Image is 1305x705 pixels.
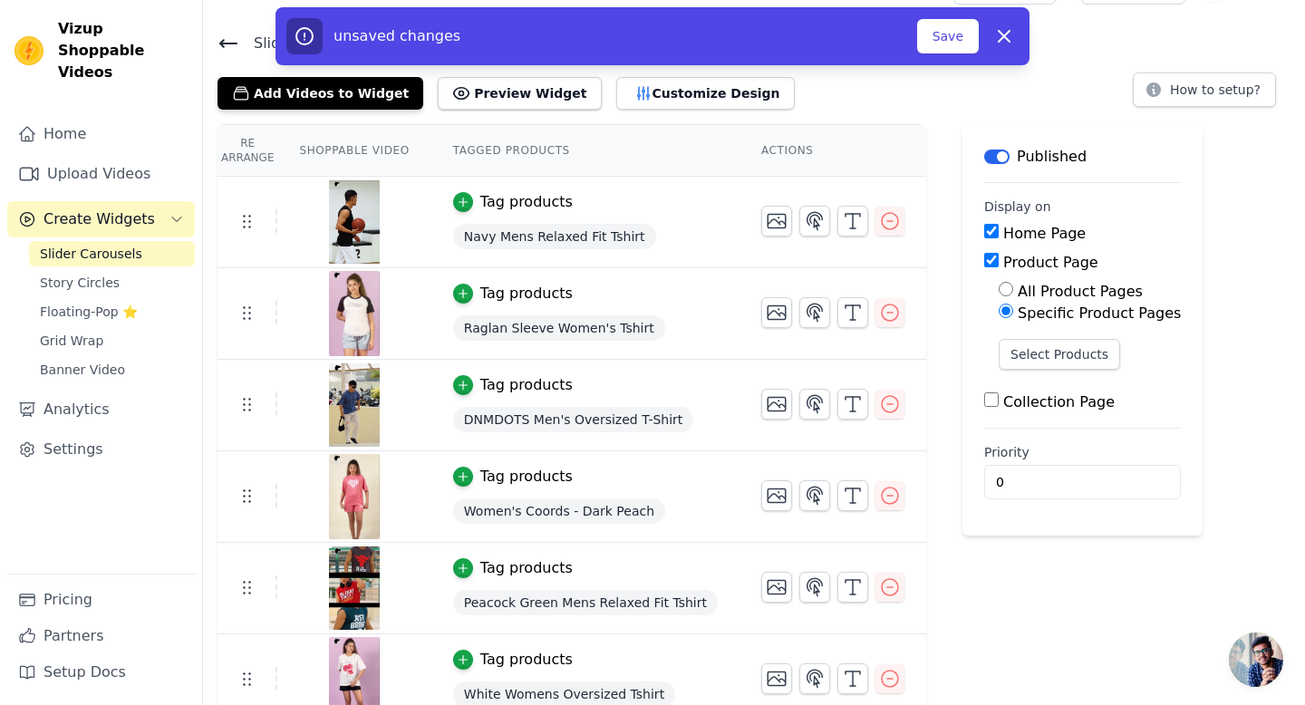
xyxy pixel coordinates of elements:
button: Tag products [453,374,573,396]
a: Slider Carousels [29,241,195,266]
span: Women's Coords - Dark Peach [453,498,665,524]
span: Grid Wrap [40,332,103,350]
span: Create Widgets [43,208,155,230]
span: Slider Carousels [40,245,142,263]
th: Re Arrange [217,125,277,177]
img: vizup-images-ceb5.png [329,362,380,449]
label: Specific Product Pages [1018,304,1181,322]
span: Banner Video [40,361,125,379]
button: Customize Design [616,77,795,110]
button: Create Widgets [7,201,195,237]
label: Collection Page [1003,393,1115,410]
button: Change Thumbnail [761,389,792,420]
button: Add Videos to Widget [217,77,423,110]
p: Published [1017,146,1087,168]
img: vizup-images-f949.png [329,545,380,632]
label: Home Page [1003,225,1086,242]
button: Change Thumbnail [761,480,792,511]
a: Partners [7,618,195,654]
button: Tag products [453,649,573,671]
div: Tag products [480,191,573,213]
a: Story Circles [29,270,195,295]
a: Grid Wrap [29,328,195,353]
span: unsaved changes [333,27,460,44]
div: Tag products [480,283,573,304]
div: Tag products [480,649,573,671]
a: Upload Videos [7,156,195,192]
a: Settings [7,431,195,468]
img: vizup-images-a31b.png [329,270,380,357]
label: Priority [984,443,1181,461]
button: Save [917,19,979,53]
button: Change Thumbnail [761,297,792,328]
label: All Product Pages [1018,283,1143,300]
button: Tag products [453,557,573,579]
span: Peacock Green Mens Relaxed Fit Tshirt [453,590,718,615]
a: How to setup? [1133,85,1276,102]
a: Home [7,116,195,152]
div: Open chat [1229,633,1283,687]
div: Tag products [480,374,573,396]
img: vizup-images-3f00.png [329,179,380,266]
a: Floating-Pop ⭐ [29,299,195,324]
span: Story Circles [40,274,120,292]
th: Actions [739,125,926,177]
div: Tag products [480,466,573,488]
button: Change Thumbnail [761,206,792,237]
button: Change Thumbnail [761,663,792,694]
legend: Display on [984,198,1051,216]
span: Navy Mens Relaxed Fit Tshirt [453,224,656,249]
button: Change Thumbnail [761,572,792,603]
a: Banner Video [29,357,195,382]
a: Setup Docs [7,654,195,691]
span: Raglan Sleeve Women's Tshirt [453,315,665,341]
img: vizup-images-29f4.png [329,453,380,540]
span: DNMDOTS Men's Oversized T-Shirt [453,407,694,432]
button: Select Products [999,339,1120,370]
button: Tag products [453,283,573,304]
button: Tag products [453,466,573,488]
label: Product Page [1003,254,1098,271]
div: Tag products [480,557,573,579]
button: Tag products [453,191,573,213]
th: Shoppable Video [277,125,430,177]
button: Preview Widget [438,77,601,110]
a: Pricing [7,582,195,618]
th: Tagged Products [431,125,739,177]
span: Floating-Pop ⭐ [40,303,138,321]
button: How to setup? [1133,72,1276,107]
a: Analytics [7,391,195,428]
